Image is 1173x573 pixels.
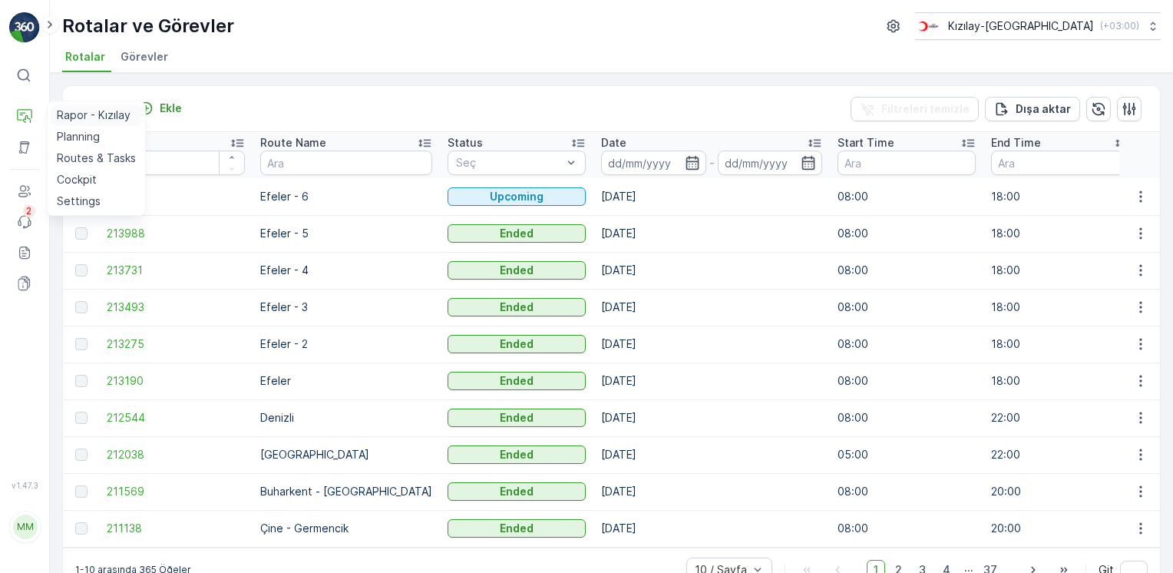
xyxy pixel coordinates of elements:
button: Ekle [132,99,188,118]
td: [DATE] [593,399,830,436]
td: [DATE] [593,289,830,326]
p: Ended [500,484,534,499]
td: 08:00 [830,363,983,399]
button: Ended [448,298,586,316]
td: Efeler - 2 [253,326,440,363]
input: Ara [838,151,976,175]
p: Rotalar ve Görevler [62,14,234,38]
p: Upcoming [490,189,544,204]
p: Filtreleri temizle [881,101,970,117]
td: 05:00 [830,436,983,473]
img: k%C4%B1z%C4%B1lay_D5CCths.png [915,18,942,35]
td: 08:00 [830,178,983,215]
td: 08:00 [830,289,983,326]
a: 213493 [107,300,245,315]
td: 18:00 [983,289,1137,326]
input: Ara [260,151,432,175]
p: Ended [500,300,534,315]
a: 213275 [107,336,245,352]
a: 211138 [107,521,245,536]
button: Ended [448,335,586,353]
td: Efeler - 6 [253,178,440,215]
td: [DATE] [593,178,830,215]
p: Rotalar [81,98,129,120]
div: Toggle Row Selected [75,264,88,277]
div: Toggle Row Selected [75,227,88,240]
a: 212038 [107,447,245,462]
td: [GEOGRAPHIC_DATA] [253,436,440,473]
a: 213190 [107,373,245,389]
td: 08:00 [830,326,983,363]
td: 22:00 [983,436,1137,473]
td: Denizli [253,399,440,436]
p: Kızılay-[GEOGRAPHIC_DATA] [948,18,1094,34]
td: 20:00 [983,510,1137,547]
input: dd/mm/yyyy [718,151,823,175]
input: Ara [991,151,1129,175]
span: v 1.47.3 [9,481,40,490]
p: 2 [26,205,32,217]
p: Ended [500,336,534,352]
a: 211569 [107,484,245,499]
p: Start Time [838,135,894,151]
button: Dışa aktar [985,97,1080,121]
td: [DATE] [593,363,830,399]
p: Ended [500,447,534,462]
button: Upcoming [448,187,586,206]
td: [DATE] [593,473,830,510]
button: Kızılay-[GEOGRAPHIC_DATA](+03:00) [915,12,1161,40]
button: Ended [448,372,586,390]
a: 213988 [107,226,245,241]
input: dd/mm/yyyy [601,151,706,175]
td: [DATE] [593,326,830,363]
a: 2 [9,207,40,237]
button: MM [9,493,40,561]
td: Efeler - 3 [253,289,440,326]
p: [EMAIL_ADDRESS][PERSON_NAME][DOMAIN_NAME] [48,524,135,561]
div: MM [13,515,38,539]
td: 18:00 [983,326,1137,363]
p: ⌘B [35,69,51,81]
button: Ended [448,409,586,427]
p: mert.[PERSON_NAME] [48,493,135,524]
p: Dışa aktar [1016,101,1071,117]
div: Toggle Row Selected [75,412,88,424]
td: Efeler [253,363,440,399]
span: Görevler [121,49,168,65]
button: Ended [448,224,586,243]
td: 08:00 [830,510,983,547]
p: Ended [500,521,534,536]
td: [DATE] [593,215,830,252]
button: Ended [448,519,586,538]
p: Seç [456,155,562,171]
div: Toggle Row Selected [75,522,88,535]
span: 213731 [107,263,245,278]
td: 18:00 [983,178,1137,215]
td: Efeler - 5 [253,215,440,252]
p: End Time [991,135,1041,151]
td: 18:00 [983,215,1137,252]
td: [DATE] [593,436,830,473]
td: Buharkent - [GEOGRAPHIC_DATA] [253,473,440,510]
div: Toggle Row Selected [75,375,88,387]
div: Toggle Row Selected [75,485,88,498]
td: [DATE] [593,252,830,289]
td: 08:00 [830,252,983,289]
input: Ara [107,151,245,175]
td: 20:00 [983,473,1137,510]
button: Ended [448,261,586,280]
td: 18:00 [983,252,1137,289]
p: Ekle [160,101,182,116]
span: 214251 [107,189,245,204]
td: Çine - Germencik [253,510,440,547]
td: Efeler - 4 [253,252,440,289]
p: Ended [500,373,534,389]
div: Toggle Row Selected [75,338,88,350]
button: Filtreleri temizle [851,97,979,121]
button: Ended [448,482,586,501]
